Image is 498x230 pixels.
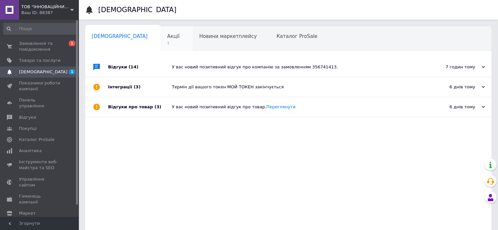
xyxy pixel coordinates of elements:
span: (3) [134,84,140,89]
span: [DEMOGRAPHIC_DATA] [92,33,148,39]
span: [DEMOGRAPHIC_DATA] [19,69,67,75]
div: 6 днів тому [419,104,485,110]
div: Відгуки [108,57,172,77]
span: (14) [129,64,138,69]
span: (3) [155,104,161,109]
span: Акції [167,33,180,39]
div: Інтеграції [108,77,172,97]
div: У вас новий позитивний відгук про компанію за замовленням 356741413. [172,64,419,70]
span: Панель управління [19,97,61,109]
span: Каталог ProSale [19,137,54,143]
div: 7 годин тому [419,64,485,70]
span: Маркет [19,210,36,216]
span: Відгуки [19,115,36,120]
h1: [DEMOGRAPHIC_DATA] [98,6,176,14]
div: 6 днів тому [419,84,485,90]
div: Ваш ID: 88387 [21,10,79,16]
div: Відгуки про товар [108,97,172,117]
a: Переглянути [266,104,295,109]
span: Аналітика [19,148,42,154]
span: 1 [69,41,75,46]
div: Термін дії вашого токен МОЙ ТОКЕН закінчується [172,84,419,90]
span: Управління сайтом [19,176,61,188]
span: Показники роботи компанії [19,80,61,92]
div: У вас новий позитивний відгук про товар. [172,104,419,110]
span: Каталог ProSale [276,33,317,39]
span: Гаманець компанії [19,193,61,205]
span: Замовлення та повідомлення [19,41,61,52]
span: Новини маркетплейсу [199,33,257,39]
span: 1 [167,41,180,45]
span: Інструменти веб-майстра та SEO [19,159,61,171]
span: ТОВ "ІННОВАЦІЙНИЙ АЛЬЯНС" [21,4,70,10]
input: Пошук [3,23,77,35]
span: Покупці [19,126,37,132]
span: 1 [69,69,75,75]
span: Товари та послуги [19,58,61,63]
